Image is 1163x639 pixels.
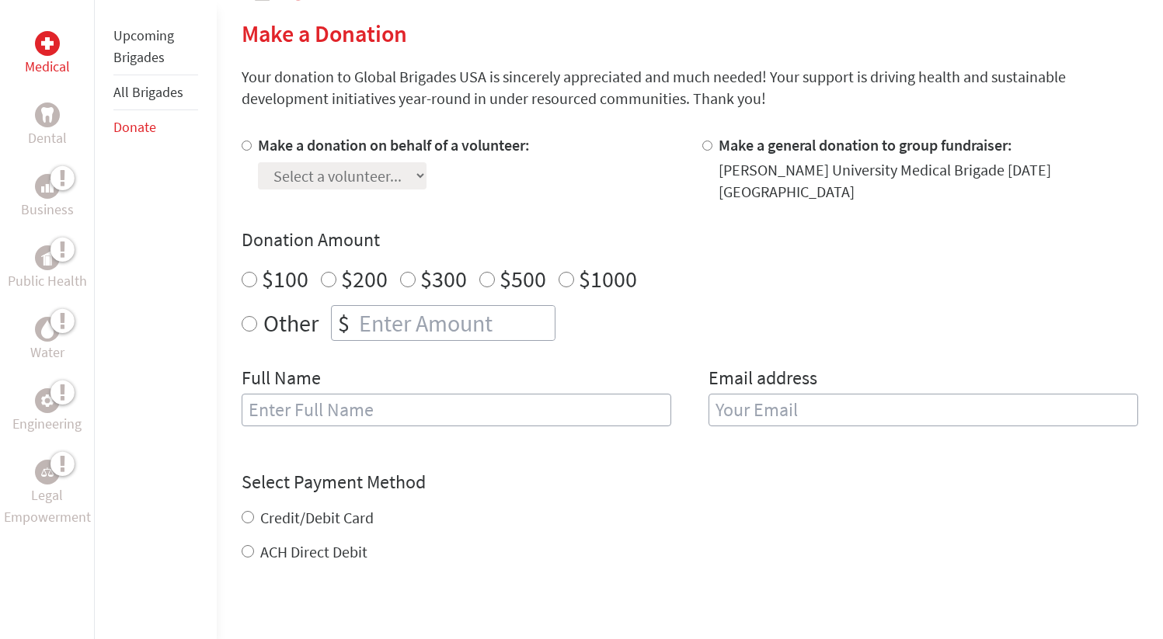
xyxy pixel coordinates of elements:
img: Dental [41,107,54,122]
label: Make a general donation to group fundraiser: [719,135,1012,155]
img: Public Health [41,250,54,266]
label: $200 [341,264,388,293]
div: Medical [35,31,60,56]
img: Business [41,180,54,193]
p: Medical [25,56,70,78]
a: All Brigades [113,83,183,101]
div: Public Health [35,245,60,270]
div: $ [332,306,356,340]
div: [PERSON_NAME] University Medical Brigade [DATE] [GEOGRAPHIC_DATA] [719,159,1138,203]
input: Your Email [709,394,1138,426]
div: Engineering [35,388,60,413]
img: Engineering [41,394,54,407]
p: Your donation to Global Brigades USA is sincerely appreciated and much needed! Your support is dr... [242,66,1138,109]
label: Credit/Debit Card [260,508,374,527]
label: Email address [709,366,817,394]
label: Make a donation on behalf of a volunteer: [258,135,530,155]
img: Medical [41,37,54,50]
div: Dental [35,102,60,127]
a: Upcoming Brigades [113,26,174,66]
p: Engineering [12,413,82,435]
label: Full Name [242,366,321,394]
label: ACH Direct Debit [260,542,367,561]
p: Public Health [8,270,87,292]
img: Legal Empowerment [41,467,54,477]
a: Donate [113,118,156,136]
h2: Make a Donation [242,19,1138,47]
input: Enter Full Name [242,394,671,426]
li: Upcoming Brigades [113,19,198,75]
p: Legal Empowerment [3,484,91,528]
div: Business [35,174,60,199]
p: Business [21,199,74,221]
li: Donate [113,110,198,144]
div: Legal Empowerment [35,460,60,484]
img: Water [41,320,54,338]
a: WaterWater [30,317,64,363]
a: EngineeringEngineering [12,388,82,435]
p: Water [30,342,64,363]
div: Water [35,317,60,342]
a: MedicalMedical [25,31,70,78]
label: $1000 [579,264,637,293]
label: $500 [500,264,546,293]
label: $100 [262,264,308,293]
a: Legal EmpowermentLegal Empowerment [3,460,91,528]
p: Dental [28,127,67,149]
h4: Select Payment Method [242,470,1138,495]
h4: Donation Amount [242,227,1138,252]
label: Other [263,305,319,341]
input: Enter Amount [356,306,555,340]
a: Public HealthPublic Health [8,245,87,292]
li: All Brigades [113,75,198,110]
a: DentalDental [28,102,67,149]
a: BusinessBusiness [21,174,74,221]
label: $300 [420,264,467,293]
